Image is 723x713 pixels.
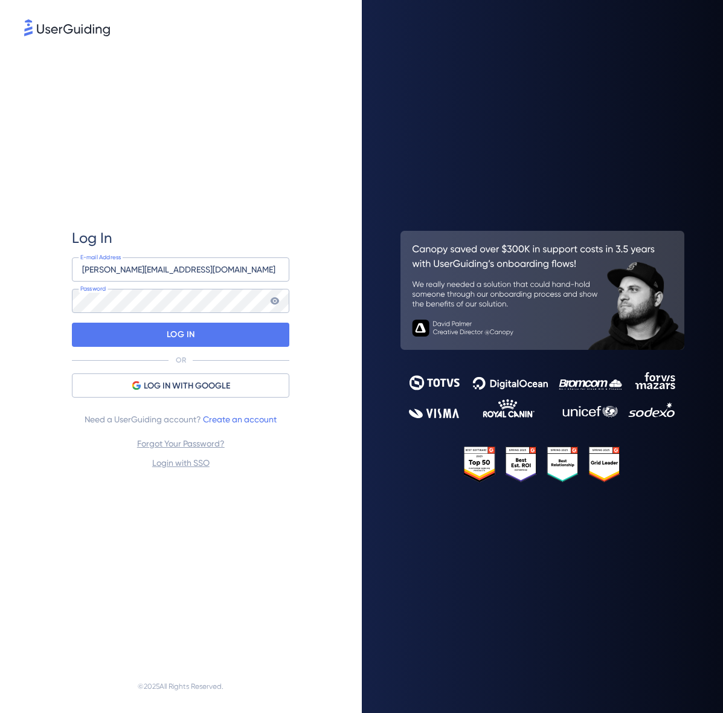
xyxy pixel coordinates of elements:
[72,228,112,248] span: Log In
[72,257,289,282] input: example@company.com
[203,415,277,424] a: Create an account
[176,355,186,365] p: OR
[464,447,620,482] img: 25303e33045975176eb484905ab012ff.svg
[138,679,223,694] span: © 2025 All Rights Reserved.
[85,412,277,427] span: Need a UserGuiding account?
[409,372,676,418] img: 9302ce2ac39453076f5bc0f2f2ca889b.svg
[144,379,230,393] span: LOG IN WITH GOOGLE
[152,458,210,468] a: Login with SSO
[167,325,195,344] p: LOG IN
[137,439,225,448] a: Forgot Your Password?
[400,231,685,350] img: 26c0aa7c25a843aed4baddd2b5e0fa68.svg
[24,19,110,36] img: 8faab4ba6bc7696a72372aa768b0286c.svg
